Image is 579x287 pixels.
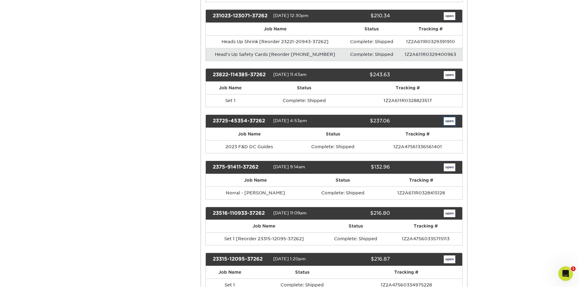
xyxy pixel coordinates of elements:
[350,266,462,278] th: Tracking #
[206,23,345,35] th: Job Name
[206,140,293,153] td: 2023 F&D DC Guides
[399,35,462,48] td: 1Z2A611R0329391910
[322,220,389,232] th: Status
[380,174,462,186] th: Tracking #
[293,128,373,140] th: Status
[206,186,305,199] td: Norral - [PERSON_NAME]
[255,82,353,94] th: Status
[373,140,462,153] td: 1Z2A47561336561401
[206,94,255,107] td: Set 1
[345,48,399,61] td: Complete: Shipped
[254,266,350,278] th: Status
[206,35,345,48] td: Heads Up Shrink [Reorder 23221-20943-37262]
[208,117,273,125] div: 23725-45354-37262
[273,13,308,18] span: [DATE] 12:30pm
[444,117,455,125] a: open
[329,117,395,125] div: $237.06
[206,220,322,232] th: Job Name
[206,266,254,278] th: Job Name
[373,128,462,140] th: Tracking #
[273,257,306,261] span: [DATE] 1:20pm
[322,232,389,245] td: Complete: Shipped
[329,210,395,217] div: $216.80
[208,71,273,79] div: 23822-114385-37262
[208,210,273,217] div: 23516-110933-37262
[444,71,455,79] a: open
[273,210,307,215] span: [DATE] 11:09am
[558,266,573,281] iframe: Intercom live chat
[206,82,255,94] th: Job Name
[208,255,273,263] div: 23315-12095-37262
[389,220,462,232] th: Tracking #
[329,255,395,263] div: $216.87
[444,12,455,20] a: open
[305,174,380,186] th: Status
[353,82,462,94] th: Tracking #
[329,163,395,171] div: $132.96
[444,210,455,217] a: open
[255,94,353,107] td: Complete: Shipped
[380,186,462,199] td: 1Z2A611R0328415128
[273,164,305,169] span: [DATE] 9:14am
[273,72,307,77] span: [DATE] 11:43am
[273,118,307,123] span: [DATE] 4:53pm
[208,163,273,171] div: 2375-91411-37262
[444,255,455,263] a: open
[305,186,380,199] td: Complete: Shipped
[571,266,576,271] span: 1
[206,128,293,140] th: Job Name
[345,23,399,35] th: Status
[206,174,305,186] th: Job Name
[329,12,395,20] div: $210.34
[353,94,462,107] td: 1Z2A611R0328823517
[329,71,395,79] div: $243.63
[293,140,373,153] td: Complete: Shipped
[399,48,462,61] td: 1Z2A611R0329400963
[208,12,273,20] div: 231023-123071-37262
[389,232,462,245] td: 1Z2A47560335715113
[2,268,52,285] iframe: Google Customer Reviews
[444,163,455,171] a: open
[206,232,322,245] td: Set 1 [Reorder 23315-12095-37262]
[206,48,345,61] td: Head's Up Safety Cards [Reorder [PHONE_NUMBER]
[399,23,462,35] th: Tracking #
[345,35,399,48] td: Complete: Shipped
